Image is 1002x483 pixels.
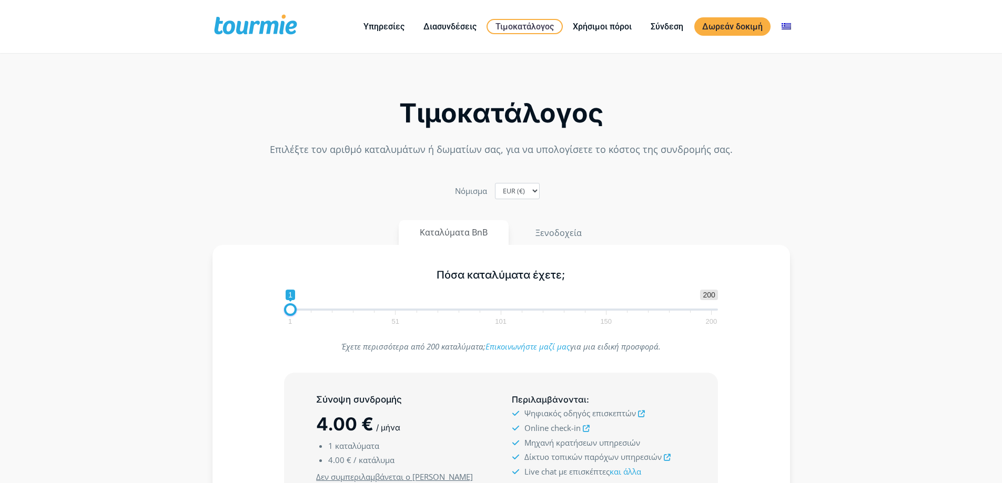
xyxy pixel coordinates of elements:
label: Nόμισμα [455,184,487,198]
span: 1 [286,290,295,300]
span: 200 [700,290,717,300]
span: 1 [328,440,333,451]
p: Έχετε περισσότερα από 200 καταλύματα; για μια ειδική προσφορά. [284,340,718,354]
span: 1 [287,319,293,324]
a: Επικοινωνήστε μαζί μας [485,341,570,352]
span: Ψηφιακός οδηγός επισκεπτών [524,408,636,418]
h2: Τιμοκατάλογος [212,101,790,126]
span: Δίκτυο τοπικών παρόχων υπηρεσιών [524,451,662,462]
span: Live chat με επισκέπτες [524,466,641,477]
h5: Σύνοψη συνδρομής [316,393,490,406]
a: Σύνδεση [643,20,691,33]
span: 101 [493,319,508,324]
button: Καταλύματα BnB [399,220,509,245]
span: Περιλαμβάνονται [512,394,586,405]
a: Διασυνδέσεις [416,20,484,33]
span: καταλύματα [335,440,379,451]
span: 4.00 € [328,455,351,465]
span: 51 [390,319,401,324]
p: Επιλέξτε τον αριθμό καταλυμάτων ή δωματίων σας, για να υπολογίσετε το κόστος της συνδρομής σας. [212,142,790,157]
h5: : [512,393,685,406]
span: 200 [704,319,719,324]
span: Online check-in [524,423,581,433]
span: / κατάλυμα [353,455,394,465]
a: Τιμοκατάλογος [487,19,563,34]
a: Χρήσιμοι πόροι [565,20,640,33]
a: και άλλα [610,466,641,477]
span: Μηχανή κρατήσεων υπηρεσιών [524,437,640,448]
h5: Πόσα καταλύματα έχετε; [284,269,718,282]
button: Ξενοδοχεία [514,220,603,245]
span: / μήνα [376,423,400,433]
u: Δεν συμπεριλαμβάνεται ο [PERSON_NAME] [316,471,473,482]
a: Υπηρεσίες [356,20,412,33]
span: 150 [599,319,613,324]
a: Δωρεάν δοκιμή [694,17,771,36]
span: 4.00 € [316,413,373,435]
a: Αλλαγή σε [774,20,799,33]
